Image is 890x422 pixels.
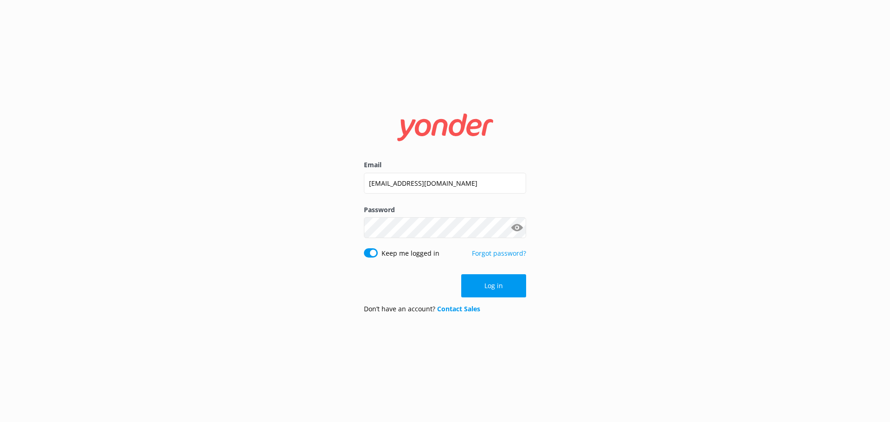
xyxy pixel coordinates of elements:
label: Password [364,205,526,215]
label: Keep me logged in [381,248,439,258]
label: Email [364,160,526,170]
a: Contact Sales [437,304,480,313]
button: Log in [461,274,526,297]
p: Don’t have an account? [364,304,480,314]
button: Show password [508,219,526,237]
a: Forgot password? [472,249,526,258]
input: user@emailaddress.com [364,173,526,194]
